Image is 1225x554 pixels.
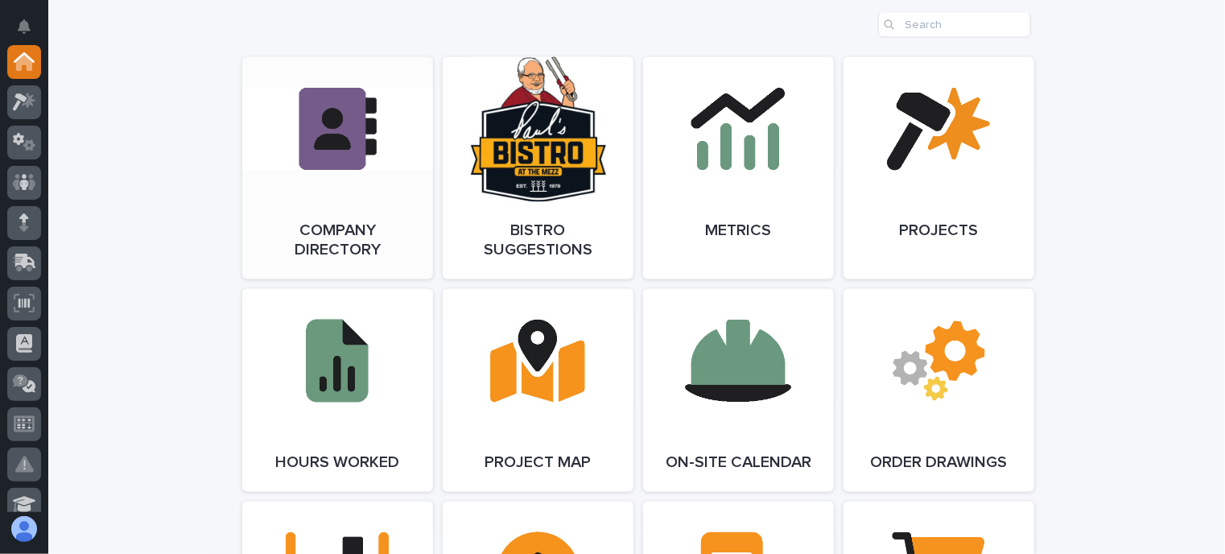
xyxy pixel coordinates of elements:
[443,57,633,279] a: Bistro Suggestions
[643,289,834,492] a: On-Site Calendar
[843,289,1034,492] a: Order Drawings
[443,289,633,492] a: Project Map
[7,512,41,546] button: users-avatar
[843,57,1034,279] a: Projects
[878,12,1031,38] input: Search
[242,57,433,279] a: Company Directory
[7,10,41,43] button: Notifications
[242,289,433,492] a: Hours Worked
[643,57,834,279] a: Metrics
[20,19,41,45] div: Notifications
